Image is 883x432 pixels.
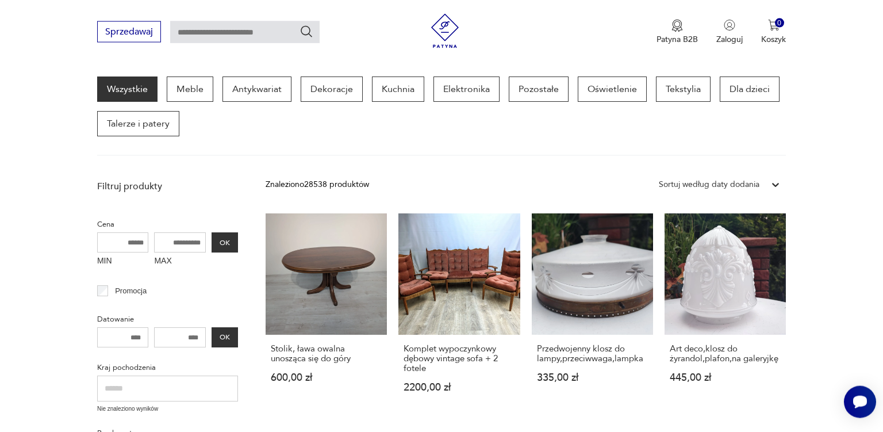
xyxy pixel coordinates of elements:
a: Art deco,klosz do żyrandol,plafon,na galeryjkęArt deco,klosz do żyrandol,plafon,na galeryjkę445,0... [665,213,786,415]
p: 2200,00 zł [404,383,515,392]
label: MIN [97,253,149,271]
iframe: Smartsupp widget button [844,386,876,418]
img: Ikona koszyka [768,20,780,31]
p: Datowanie [97,313,238,326]
a: Elektronika [433,77,500,102]
a: Ikona medaluPatyna B2B [657,20,698,45]
div: Znaleziono 28538 produktów [266,178,369,191]
p: Zaloguj [716,34,743,45]
a: Sprzedawaj [97,29,161,37]
h3: Przedwojenny klosz do lampy,przeciwwaga,lampka [537,344,648,364]
p: Patyna B2B [657,34,698,45]
button: Patyna B2B [657,20,698,45]
a: Przedwojenny klosz do lampy,przeciwwaga,lampkaPrzedwojenny klosz do lampy,przeciwwaga,lampka335,0... [532,213,653,415]
a: Oświetlenie [578,77,647,102]
img: Patyna - sklep z meblami i dekoracjami vintage [428,14,462,48]
button: Sprzedawaj [97,21,161,43]
button: Zaloguj [716,20,743,45]
button: OK [212,327,238,347]
h3: Art deco,klosz do żyrandol,plafon,na galeryjkę [670,344,781,364]
h3: Stolik, ława owalna unosząca się do góry [271,344,382,364]
p: Kraj pochodzenia [97,361,238,374]
h3: Komplet wypoczynkowy dębowy vintage sofa + 2 fotele [404,344,515,373]
p: 600,00 zł [271,373,382,383]
p: Nie znaleziono wyników [97,404,238,414]
a: Wszystkie [97,77,158,102]
p: 445,00 zł [670,373,781,383]
a: Dekoracje [301,77,363,102]
p: Cena [97,218,238,231]
a: Kuchnia [372,77,424,102]
p: Promocja [115,285,147,297]
a: Dla dzieci [720,77,780,102]
label: MAX [154,253,206,271]
button: 0Koszyk [761,20,786,45]
button: Szukaj [300,25,313,39]
div: 0 [775,18,785,28]
p: Filtruj produkty [97,180,238,193]
a: Tekstylia [656,77,711,102]
button: OK [212,232,238,253]
a: Komplet wypoczynkowy dębowy vintage sofa + 2 foteleKomplet wypoczynkowy dębowy vintage sofa + 2 f... [398,213,520,415]
p: 335,00 zł [537,373,648,383]
img: Ikonka użytkownika [724,20,735,31]
a: Meble [167,77,213,102]
a: Antykwariat [222,77,291,102]
a: Talerze i patery [97,111,179,136]
p: Koszyk [761,34,786,45]
img: Ikona medalu [671,20,683,32]
div: Sortuj według daty dodania [659,178,759,191]
a: Pozostałe [509,77,569,102]
a: Stolik, ława owalna unosząca się do góryStolik, ława owalna unosząca się do góry600,00 zł [266,213,387,415]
